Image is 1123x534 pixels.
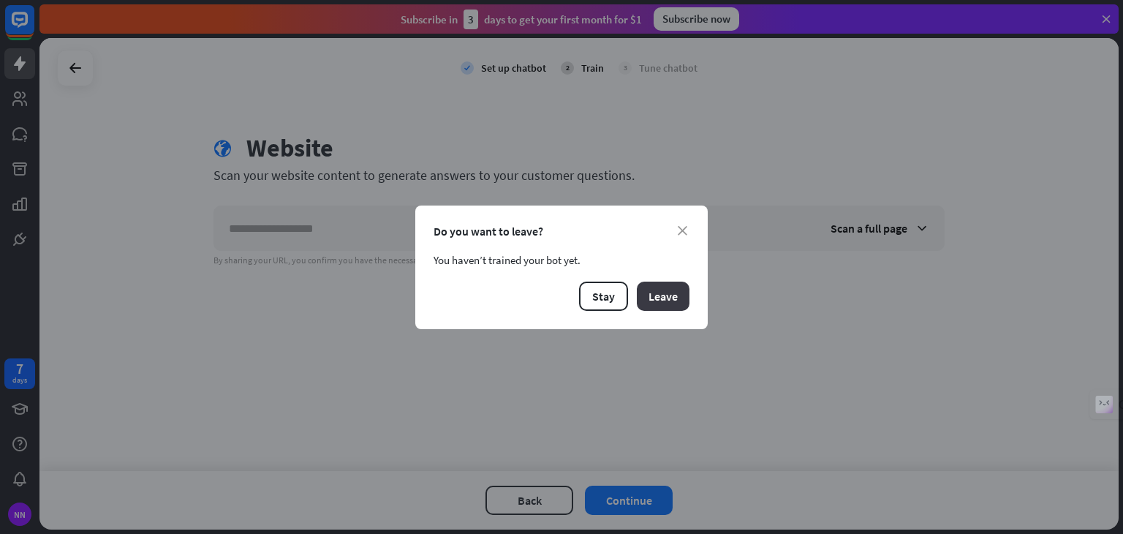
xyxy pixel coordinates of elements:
[637,282,689,311] button: Leave
[434,224,689,238] div: Do you want to leave?
[434,253,689,267] div: You haven’t trained your bot yet.
[678,226,687,236] i: close
[579,282,628,311] button: Stay
[12,6,56,50] button: Open LiveChat chat widget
